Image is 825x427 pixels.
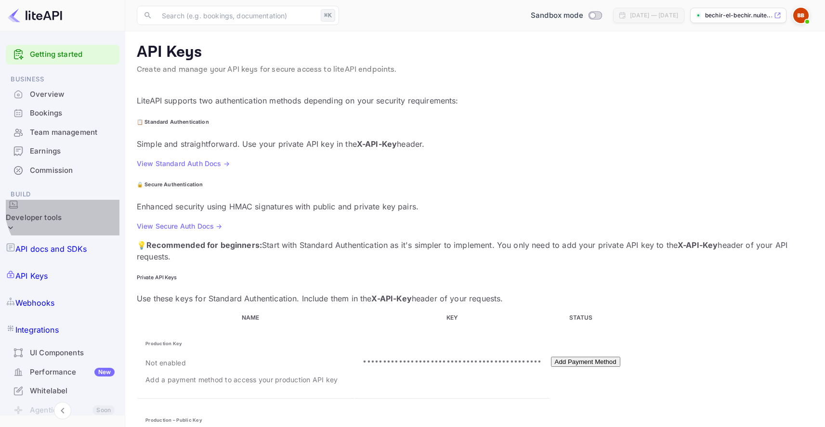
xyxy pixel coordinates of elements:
p: API Keys [137,43,813,62]
a: Getting started [30,49,115,60]
th: KEY [355,313,549,323]
p: Use these keys for Standard Authentication. Include them in the header of your requests. [137,293,813,304]
div: Not enabled [145,358,346,368]
div: Whitelabel [30,386,115,397]
a: Overview [6,85,119,103]
a: Commission [6,161,119,179]
button: Add Payment Method [551,357,620,367]
div: Earnings [30,146,115,157]
a: Bookings [6,104,119,122]
span: Business [6,74,119,85]
div: PerformanceNew [6,363,119,382]
div: Developer tools [6,200,62,236]
p: ••••••••••••••••••••••••••••••••••••••••••••• [363,356,541,366]
div: UI Components [30,348,115,359]
strong: X-API-Key [678,240,718,250]
a: PerformanceNew [6,363,119,381]
a: View Standard Auth Docs → [137,159,230,168]
h6: Production – Public Key [145,417,346,424]
div: Team management [6,123,119,142]
a: UI Components [6,344,119,362]
div: Bookings [6,104,119,123]
h6: 🔒 Secure Authentication [137,181,813,189]
div: Earnings [6,142,119,161]
div: New [94,368,115,376]
p: API Keys [15,270,48,282]
p: bechir-el-bechir.nuite... [705,11,772,20]
h6: Production Key [145,340,346,347]
a: API Keys [6,262,119,289]
div: Developer tools [6,212,62,223]
span: Sandbox mode [531,10,583,21]
strong: Recommended for beginners: [146,240,262,250]
p: Add a payment method to access your production API key [145,375,346,385]
th: STATUS [550,313,621,323]
th: NAME [138,313,354,323]
input: Search (e.g. bookings, documentation) [156,6,317,25]
a: View Secure Auth Docs → [137,222,222,230]
div: Overview [30,89,115,100]
a: Webhooks [6,289,119,316]
div: Commission [6,161,119,180]
span: Build [6,189,119,200]
p: 💡 Start with Standard Authentication as it's simpler to implement. You only need to add your priv... [137,239,813,262]
div: Performance [30,367,115,378]
div: [DATE] — [DATE] [630,11,678,20]
div: Commission [30,165,115,176]
div: Switch to Production mode [527,10,605,21]
div: Getting started [6,45,119,65]
p: Create and manage your API keys for secure access to liteAPI endpoints. [137,64,813,76]
div: ⌘K [321,9,335,22]
button: Collapse navigation [54,402,71,419]
p: Enhanced security using HMAC signatures with public and private key pairs. [137,201,813,212]
h6: Private API Keys [137,274,813,281]
a: Integrations [6,316,119,343]
p: API docs and SDKs [15,243,87,255]
a: Earnings [6,142,119,160]
strong: X-API-Key [357,139,397,149]
p: Simple and straightforward. Use your private API key in the header. [137,138,813,150]
img: LiteAPI logo [8,8,62,23]
div: Bookings [30,108,115,119]
div: Team management [30,127,115,138]
p: LiteAPI supports two authentication methods depending on your security requirements: [137,95,813,106]
p: Webhooks [15,297,54,309]
div: Overview [6,85,119,104]
a: Whitelabel [6,382,119,400]
a: Add Payment Method [551,356,620,366]
a: API docs and SDKs [6,235,119,262]
strong: X-API-Key [371,294,411,303]
p: Integrations [15,324,59,336]
h6: 📋 Standard Authentication [137,118,813,126]
a: Team management [6,123,119,141]
img: Bechir El Bechir [793,8,809,23]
